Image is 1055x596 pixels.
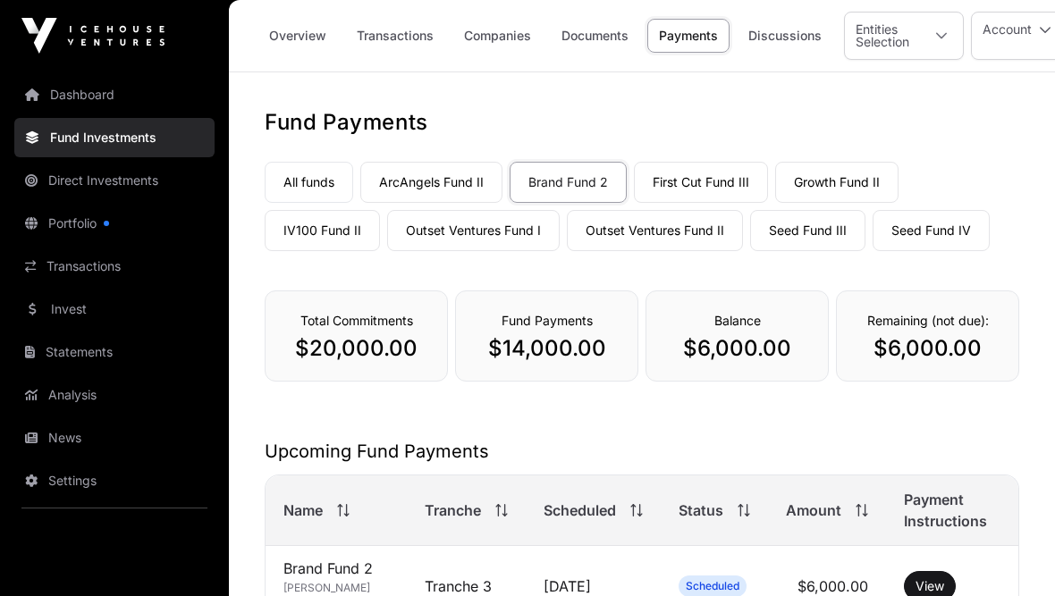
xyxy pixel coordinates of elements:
a: All funds [265,162,353,203]
span: Remaining (not due): [867,313,989,328]
a: Direct Investments [14,161,215,200]
span: Fund Payments [502,313,593,328]
a: Outset Ventures Fund II [567,210,743,251]
a: Discussions [737,19,833,53]
a: Settings [14,461,215,500]
a: Growth Fund II [775,162,899,203]
h2: Upcoming Fund Payments [265,439,1019,464]
span: Name [283,499,323,521]
span: Total Commitments [300,313,413,328]
img: Icehouse Ventures Logo [21,18,165,54]
a: Outset Ventures Fund I [387,210,560,251]
a: Payments [647,19,730,53]
a: Transactions [345,19,445,53]
a: Fund Investments [14,118,215,157]
p: $20,000.00 [283,334,429,363]
span: Balance [714,313,761,328]
p: $6,000.00 [664,334,810,363]
a: Overview [257,19,338,53]
a: Seed Fund III [750,210,865,251]
span: Tranche [425,499,481,521]
div: Entities Selection [845,13,920,59]
span: Amount [786,499,841,521]
a: Dashboard [14,75,215,114]
a: Invest [14,290,215,329]
a: News [14,418,215,457]
a: IV100 Fund II [265,210,380,251]
a: Transactions [14,247,215,286]
a: Brand Fund 2 [510,162,627,203]
span: Status [679,499,723,521]
p: $14,000.00 [474,334,620,363]
a: Statements [14,332,215,372]
a: Companies [452,19,543,53]
span: $6,000.00 [798,577,868,595]
p: $6,000.00 [855,334,1000,363]
a: ArcAngels Fund II [360,162,502,203]
span: Payment Instructions [904,489,1000,532]
a: Portfolio [14,204,215,243]
a: First Cut Fund III [634,162,768,203]
span: Scheduled [686,579,739,593]
h1: Fund Payments [265,108,1019,137]
a: Documents [550,19,640,53]
span: Scheduled [544,499,616,521]
a: Seed Fund IV [873,210,990,251]
a: Analysis [14,375,215,415]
